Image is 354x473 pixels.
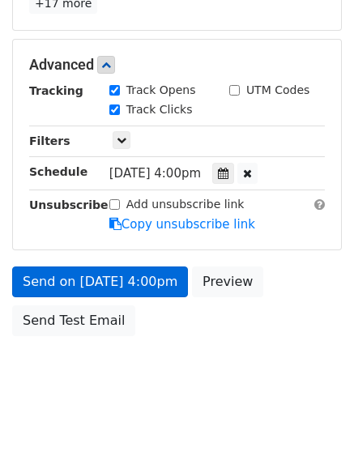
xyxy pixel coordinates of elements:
a: Copy unsubscribe link [109,217,255,232]
label: Track Opens [126,82,196,99]
strong: Unsubscribe [29,198,109,211]
span: [DATE] 4:00pm [109,166,201,181]
a: Send Test Email [12,305,135,336]
iframe: Chat Widget [273,395,354,473]
label: Add unsubscribe link [126,196,245,213]
label: UTM Codes [246,82,309,99]
label: Track Clicks [126,101,193,118]
strong: Tracking [29,84,83,97]
h5: Advanced [29,56,325,74]
strong: Filters [29,134,70,147]
a: Send on [DATE] 4:00pm [12,266,188,297]
strong: Schedule [29,165,87,178]
a: Preview [192,266,263,297]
